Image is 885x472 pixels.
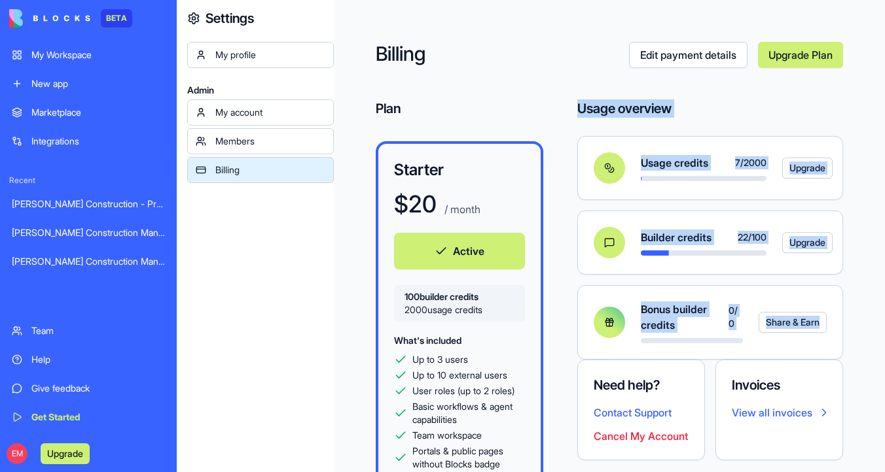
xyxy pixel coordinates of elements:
[412,445,525,471] span: Portals & public pages without Blocks badge
[782,158,811,178] a: Upgrade
[594,405,672,420] button: Contact Support
[376,42,629,68] h2: Billing
[187,84,334,97] span: Admin
[4,375,173,401] a: Give feedback
[394,160,525,180] h3: Starter
[215,135,325,148] div: Members
[641,301,729,333] span: Bonus builder credits
[31,324,165,337] div: Team
[594,428,688,444] button: Cancel My Account
[577,99,672,118] h4: Usage overview
[4,175,173,186] span: Recent
[629,42,748,68] a: Edit payment details
[4,99,173,126] a: Marketplace
[9,9,132,27] a: BETA
[31,106,165,119] div: Marketplace
[206,9,254,27] h4: Settings
[738,231,767,244] span: 22 / 100
[4,220,173,246] a: [PERSON_NAME] Construction Manager-Old
[31,382,165,395] div: Give feedback
[641,155,708,171] span: Usage credits
[782,158,833,178] button: Upgrade
[782,232,811,253] a: Upgrade
[405,303,515,316] span: 2000 usage credits
[12,226,165,239] div: [PERSON_NAME] Construction Manager-Old
[412,429,482,442] span: Team workspace
[4,71,173,97] a: New app
[4,42,173,68] a: My Workspace
[31,77,165,90] div: New app
[4,128,173,154] a: Integrations
[31,135,165,148] div: Integrations
[758,42,843,68] a: Upgrade Plan
[594,376,689,394] h4: Need help?
[759,312,827,333] button: Share & Earn
[376,99,543,118] h4: Plan
[31,353,165,366] div: Help
[394,191,437,217] h1: $ 20
[782,232,833,253] button: Upgrade
[442,201,480,217] p: / month
[12,197,165,211] div: [PERSON_NAME] Construction - Project Management
[31,411,165,424] div: Get Started
[215,106,325,119] div: My account
[215,48,325,61] div: My profile
[12,255,165,268] div: [PERSON_NAME] Construction Manager
[4,248,173,275] a: [PERSON_NAME] Construction Manager
[187,157,334,183] a: Billing
[641,229,712,245] span: Builder credits
[9,9,90,27] img: logo
[7,443,27,464] span: EM
[732,405,827,420] a: View all invoices
[41,443,90,464] button: Upgrade
[4,191,173,217] a: [PERSON_NAME] Construction - Project Management
[412,353,468,366] span: Up to 3 users
[394,335,461,346] span: What's included
[735,156,767,169] span: 7 / 2000
[31,48,165,61] div: My Workspace
[215,163,325,177] div: Billing
[4,404,173,430] a: Get Started
[732,376,827,394] h4: Invoices
[187,99,334,126] a: My account
[101,9,132,27] div: BETA
[394,233,525,269] button: Active
[729,304,743,330] span: 0 / 0
[4,318,173,344] a: Team
[412,400,525,426] span: Basic workflows & agent capabilities
[187,42,334,68] a: My profile
[41,447,90,460] a: Upgrade
[4,346,173,373] a: Help
[405,290,515,303] span: 100 builder credits
[187,128,334,154] a: Members
[412,384,515,397] span: User roles (up to 2 roles)
[412,369,507,382] span: Up to 10 external users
